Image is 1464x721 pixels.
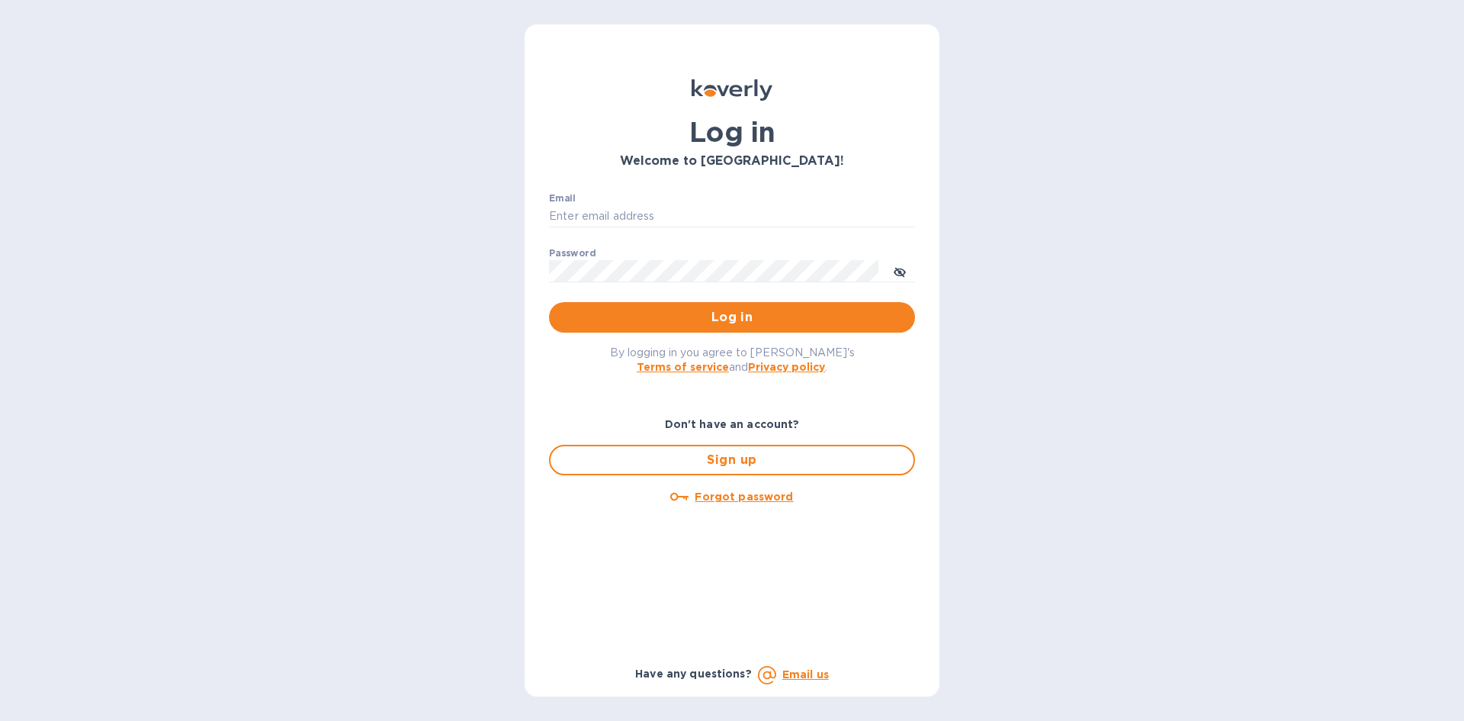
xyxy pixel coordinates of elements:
[665,418,800,430] b: Don't have an account?
[782,668,829,681] a: Email us
[637,361,729,373] a: Terms of service
[549,205,915,228] input: Enter email address
[549,194,576,203] label: Email
[635,668,752,680] b: Have any questions?
[884,256,915,286] button: toggle password visibility
[692,79,772,101] img: Koverly
[549,302,915,333] button: Log in
[748,361,825,373] a: Privacy policy
[695,491,793,503] u: Forgot password
[549,116,915,148] h1: Log in
[561,308,903,327] span: Log in
[610,346,855,373] span: By logging in you agree to [PERSON_NAME]'s and .
[549,154,915,169] h3: Welcome to [GEOGRAPHIC_DATA]!
[549,445,915,475] button: Sign up
[563,451,901,469] span: Sign up
[549,249,596,258] label: Password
